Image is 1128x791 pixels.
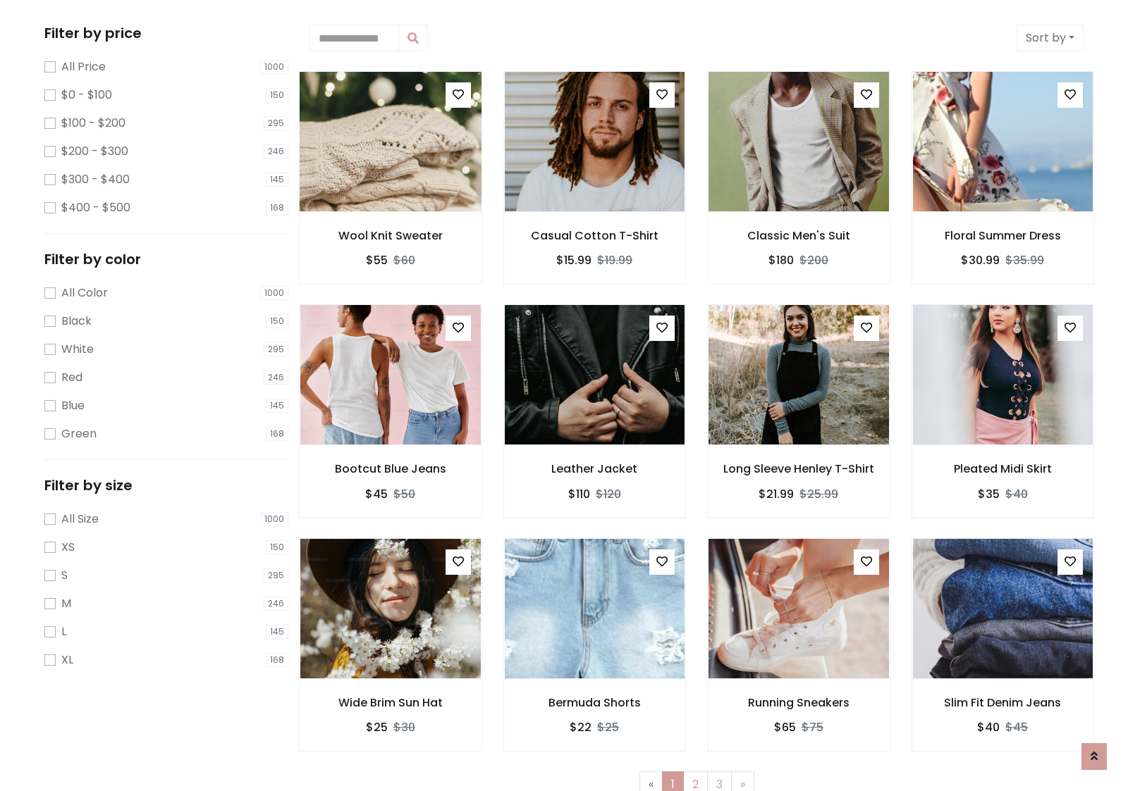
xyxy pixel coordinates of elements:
label: XS [61,539,75,556]
label: Red [61,369,82,386]
label: Blue [61,397,85,414]
del: $120 [596,486,621,502]
span: 150 [266,540,288,554]
h6: $180 [768,254,794,267]
label: Green [61,425,97,442]
h6: $22 [570,721,591,734]
h6: Floral Summer Dress [912,229,1094,242]
del: $35.99 [1005,252,1044,268]
span: 168 [266,427,288,441]
span: 295 [264,568,288,583]
span: 246 [264,597,288,611]
span: 168 [266,653,288,667]
del: $50 [393,486,415,502]
label: All Size [61,511,99,528]
label: All Price [61,58,106,75]
h6: $110 [568,487,590,501]
label: Black [61,313,92,330]
del: $30 [393,719,415,735]
span: 295 [264,342,288,356]
span: 145 [266,173,288,187]
label: S [61,567,68,584]
span: 295 [264,116,288,130]
span: 246 [264,370,288,385]
h5: Filter by price [44,25,288,42]
h6: $40 [977,721,1000,734]
label: $0 - $100 [61,87,112,104]
span: 1000 [260,60,288,74]
del: $25 [597,719,619,735]
del: $40 [1005,486,1028,502]
label: M [61,595,71,612]
h6: Long Sleeve Henley T-Shirt [708,462,890,475]
h6: Casual Cotton T-Shirt [504,229,686,242]
h6: $15.99 [556,254,591,267]
span: 1000 [260,286,288,300]
label: $200 - $300 [61,143,128,160]
h6: Bootcut Blue Jeans [300,462,482,475]
span: 246 [264,144,288,158]
del: $45 [1005,719,1028,735]
h6: Wool Knit Sweater [300,229,482,242]
h6: Pleated Midi Skirt [912,462,1094,475]
h5: Filter by size [44,477,288,494]
label: $100 - $200 [61,115,125,132]
label: $300 - $400 [61,171,130,188]
h6: $65 [774,721,796,734]
h6: Classic Men's Suit [708,229,890,242]
del: $25.99 [799,486,838,502]
span: 145 [266,399,288,413]
label: L [61,623,66,640]
label: All Color [61,285,108,301]
del: $19.99 [597,252,632,268]
h6: Leather Jacket [504,462,686,475]
span: 145 [266,625,288,639]
h6: $30.99 [961,254,1000,267]
h5: Filter by color [44,251,288,268]
h6: Bermuda Shorts [504,696,686,709]
button: Sort by [1017,25,1084,51]
del: $200 [799,252,828,268]
h6: Slim Fit Denim Jeans [912,696,1094,709]
span: 1000 [260,512,288,526]
del: $60 [393,252,415,268]
label: XL [61,652,73,668]
h6: $25 [366,721,388,734]
label: $400 - $500 [61,199,130,216]
span: 150 [266,314,288,328]
h6: Wide Brim Sun Hat [300,696,482,709]
h6: $45 [365,487,388,501]
span: 150 [266,88,288,102]
h6: $35 [978,487,1000,501]
h6: $21.99 [759,487,794,501]
span: 168 [266,201,288,215]
h6: $55 [366,254,388,267]
label: White [61,341,94,358]
h6: Running Sneakers [708,696,890,709]
del: $75 [802,719,823,735]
